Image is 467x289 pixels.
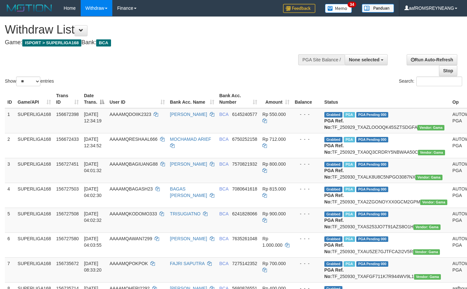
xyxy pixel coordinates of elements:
[109,211,157,216] span: AAAAMQKODOMO333
[418,150,445,155] span: Vendor URL: https://trx31.1velocity.biz
[15,108,54,133] td: SUPERLIGA168
[5,208,15,232] td: 5
[292,90,322,108] th: Balance
[5,232,15,257] td: 6
[5,23,305,36] h1: Withdraw List
[324,261,342,267] span: Grabbed
[262,161,286,167] span: Rp 800.000
[96,39,111,46] span: BCA
[56,161,79,167] span: 156727451
[344,112,355,118] span: Marked by aafsoycanthlai
[322,158,450,183] td: TF_250930_TXALK8U8C5NPGO3087NX
[262,186,286,191] span: Rp 815.000
[232,161,257,167] span: Copy 7570821932 to clipboard
[262,137,286,142] span: Rp 712.000
[232,112,257,117] span: Copy 6145240577 to clipboard
[413,249,440,255] span: Vendor URL: https://trx31.1velocity.biz
[15,90,54,108] th: Game/API: activate to sort column ascending
[324,118,344,130] b: PGA Ref. No:
[356,187,389,192] span: PGA Pending
[356,162,389,167] span: PGA Pending
[283,4,315,13] img: Feedback.jpg
[15,133,54,158] td: SUPERLIGA168
[109,236,152,241] span: AAAAMQAWAN7299
[109,186,153,191] span: AAAAMQBAGASH23
[344,137,355,142] span: Marked by aafsoycanthlai
[356,112,389,118] span: PGA Pending
[344,212,355,217] span: Marked by aafchoeunmanni
[399,77,462,86] label: Search:
[219,211,228,216] span: BCA
[84,211,102,223] span: [DATE] 04:02:32
[356,212,389,217] span: PGA Pending
[15,158,54,183] td: SUPERLIGA168
[356,137,389,142] span: PGA Pending
[232,236,257,241] span: Copy 7635261048 to clipboard
[170,211,201,216] a: TRISUGIATNO
[344,162,355,167] span: Marked by aafchoeunmanni
[5,133,15,158] td: 2
[324,137,342,142] span: Grabbed
[56,236,79,241] span: 156727580
[84,112,102,123] span: [DATE] 12:34:19
[170,112,207,117] a: [PERSON_NAME]
[345,54,388,65] button: None selected
[349,57,380,62] span: None selected
[219,261,228,266] span: BCA
[109,137,157,142] span: AAAAMQRESHAAL666
[324,143,344,155] b: PGA Ref. No:
[5,257,15,282] td: 7
[232,186,257,191] span: Copy 7080641618 to clipboard
[15,208,54,232] td: SUPERLIGA168
[84,137,102,148] span: [DATE] 12:34:52
[56,186,79,191] span: 156727503
[415,175,442,180] span: Vendor URL: https://trx31.1velocity.biz
[5,3,54,13] img: MOTION_logo.png
[416,77,462,86] input: Search:
[5,39,305,46] h4: Game: Bank:
[84,261,102,273] span: [DATE] 08:33:20
[295,111,319,118] div: - - -
[5,158,15,183] td: 3
[417,125,444,130] span: Vendor URL: https://trx31.1velocity.biz
[109,261,148,266] span: AAAAMQPOKPOK
[217,90,260,108] th: Bank Acc. Number: activate to sort column ascending
[262,236,282,248] span: Rp 1.000.000
[170,186,207,198] a: BAGAS [PERSON_NAME]
[344,236,355,242] span: Marked by aafchoeunmanni
[15,183,54,208] td: SUPERLIGA168
[356,261,389,267] span: PGA Pending
[84,161,102,173] span: [DATE] 04:01:32
[324,168,344,180] b: PGA Ref. No:
[56,211,79,216] span: 156727508
[295,136,319,142] div: - - -
[262,112,286,117] span: Rp 550.000
[56,112,79,117] span: 156672398
[344,187,355,192] span: Marked by aafchoeunmanni
[356,236,389,242] span: PGA Pending
[170,236,207,241] a: [PERSON_NAME]
[56,261,79,266] span: 156735672
[170,161,207,167] a: [PERSON_NAME]
[324,212,342,217] span: Grabbed
[325,4,352,13] img: Button%20Memo.svg
[439,65,457,76] a: Stop
[420,200,447,205] span: Vendor URL: https://trx31.1velocity.biz
[5,90,15,108] th: ID
[84,236,102,248] span: [DATE] 04:03:55
[324,236,342,242] span: Grabbed
[54,90,81,108] th: Trans ID: activate to sort column ascending
[262,261,286,266] span: Rp 700.000
[324,267,344,279] b: PGA Ref. No:
[56,137,79,142] span: 156672433
[295,211,319,217] div: - - -
[5,77,54,86] label: Show entries
[322,108,450,133] td: TF_250929_TXAZLOOOQK45SZTSDGFA
[219,112,228,117] span: BCA
[109,161,157,167] span: AAAAMQBAGIUANG88
[322,183,450,208] td: TF_250930_TXA2ZGONOYXX0GCM2GPM
[344,261,355,267] span: Marked by aafchoeunmanni
[219,137,228,142] span: BCA
[84,186,102,198] span: [DATE] 04:02:30
[295,161,319,167] div: - - -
